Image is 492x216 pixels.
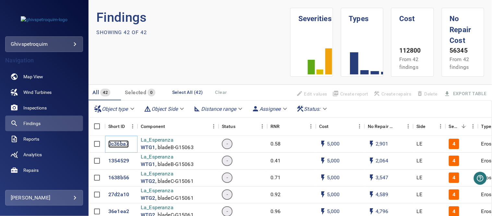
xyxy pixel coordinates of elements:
[219,117,267,135] div: Status
[5,116,83,131] a: findings active
[108,191,129,198] a: 27d2a10
[327,208,340,215] p: 5,000
[280,122,289,131] button: Sort
[155,144,194,151] p: , bladeB-G15063
[5,36,83,52] div: ghivspetroquim
[91,103,138,115] div: Object type
[399,46,426,56] p: 112800
[416,140,422,148] p: LE
[294,88,330,99] span: Findings that are included in repair orders will not be updated
[452,208,455,215] p: 4
[96,29,147,36] p: Showing 42 of 42
[368,157,376,165] svg: Auto impact
[319,208,327,215] svg: Auto cost
[165,122,174,131] button: Sort
[327,174,340,182] p: 5,000
[376,140,389,148] p: 2,901
[222,117,235,135] div: Status
[319,140,327,148] svg: Auto cost
[416,174,422,182] p: LE
[270,208,281,215] p: 0.96
[452,191,455,198] p: 4
[141,178,155,185] p: WTG2
[368,174,376,182] svg: Auto impact
[108,140,129,148] p: 0c36ba7
[459,122,468,131] button: Sort
[416,117,426,135] div: Side
[249,103,291,115] div: Assignee
[416,157,422,165] p: LE
[270,117,280,135] div: Repair Now Ratio: The ratio of the additional incurred cost of repair in 1 year and the cost of r...
[259,106,281,112] em: Assignee
[141,144,155,151] a: WTG1
[108,174,129,182] a: 1638b56
[368,208,376,215] svg: Auto impact
[222,191,232,198] span: -
[481,117,492,135] div: Type
[21,16,67,23] img: ghivspetroquim-logo
[141,195,155,202] a: WTG2
[436,121,446,131] button: Menu
[5,69,83,84] a: map noActive
[376,174,389,182] p: 3,547
[399,8,426,24] h1: Cost
[403,121,413,131] button: Menu
[270,191,281,198] p: 0.92
[416,208,422,215] p: LE
[452,140,455,148] p: 4
[235,122,245,131] button: Sort
[108,208,129,215] p: 36e1ea2
[11,193,78,203] div: [PERSON_NAME]
[267,117,316,135] div: RNR
[349,8,376,24] h1: Types
[151,106,178,112] em: Object Side
[319,174,327,182] svg: Auto cost
[141,161,155,168] a: WTG1
[138,117,219,135] div: Component
[416,191,422,198] p: LE
[5,100,83,116] a: inspections noActive
[23,136,39,142] span: Reports
[399,56,419,70] span: From 42 findings
[394,122,403,131] button: Sort
[108,117,125,135] div: Short ID
[155,161,194,168] p: , bladeB-G15063
[319,191,327,198] svg: Auto cost
[222,140,232,148] span: -
[270,157,281,165] p: 0.41
[222,208,232,215] span: -
[413,117,446,135] div: Side
[102,106,128,112] em: Object type
[23,105,47,111] span: Inspections
[327,140,340,148] p: 5,000
[128,121,138,131] button: Menu
[355,121,365,131] button: Menu
[304,106,321,112] em: Status :
[450,56,469,70] span: From 42 findings
[23,89,52,95] span: Wind Turbines
[23,120,41,127] span: Findings
[452,174,455,182] p: 4
[92,89,99,95] span: All
[191,103,246,115] div: Distance range
[258,121,267,131] button: Menu
[376,157,389,165] p: 2,064
[316,117,365,135] div: Cost
[155,178,194,185] p: , bladeC-G15061
[368,191,376,198] svg: Auto impact
[222,174,232,182] span: -
[23,151,42,158] span: Analytics
[452,157,455,165] p: 4
[294,103,331,115] div: Status:
[125,89,146,95] span: Selected
[270,140,281,148] p: 0.58
[11,39,78,49] div: ghivspetroquim
[141,136,194,144] p: La_Esperanza
[376,208,389,215] p: 4,796
[141,103,188,115] div: Object Side
[449,117,459,135] div: Severity
[368,140,376,148] svg: Auto impact
[298,8,325,24] h1: Severities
